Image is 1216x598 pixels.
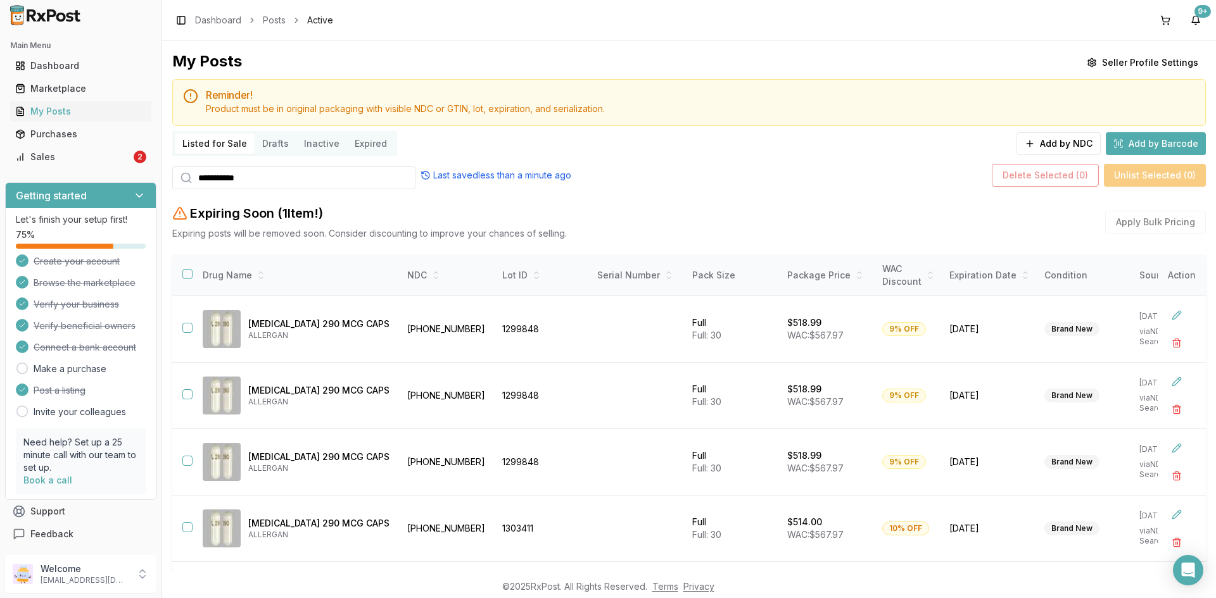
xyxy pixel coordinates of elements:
p: via NDC Search [1139,526,1187,546]
a: Marketplace [10,77,151,100]
div: Lot ID [502,269,582,282]
div: Brand New [1044,521,1099,535]
button: Delete [1165,531,1188,554]
span: [DATE] [949,389,1029,402]
img: Linzess 290 MCG CAPS [203,310,241,348]
div: Open Intercom Messenger [1173,555,1203,585]
th: Condition [1037,255,1132,296]
span: [DATE] [949,323,1029,335]
button: Purchases [5,124,156,144]
p: $518.99 [787,449,821,462]
a: Invite your colleagues [34,406,126,418]
span: WAC: $567.97 [787,330,844,340]
div: Sales [15,151,131,163]
span: Post a listing [34,384,85,397]
h2: Main Menu [10,40,151,51]
a: Dashboard [195,14,241,27]
h5: Reminder! [206,90,1195,100]
button: Delete [1165,332,1188,354]
span: Create your account [34,255,120,268]
button: Edit [1165,503,1188,526]
div: Marketplace [15,82,146,95]
div: Brand New [1044,455,1099,469]
h3: Getting started [16,188,87,203]
td: Full [685,495,780,562]
p: Welcome [41,563,129,575]
a: Privacy [683,581,714,592]
p: [DATE] [1139,311,1187,321]
div: Purchases [15,128,146,140]
span: [DATE] [949,522,1029,535]
span: Full: 30 [692,330,721,340]
button: Dashboard [5,56,156,76]
nav: breadcrumb [195,14,333,27]
th: Action [1158,255,1206,296]
p: Let's finish your setup first! [16,213,146,226]
div: Brand New [1044,389,1099,402]
button: Delete [1165,398,1188,421]
img: User avatar [13,564,33,584]
div: 10% OFF [882,521,929,535]
span: WAC: $567.97 [787,463,844,473]
td: [PHONE_NUMBER] [400,296,495,363]
p: [MEDICAL_DATA] 290 MCG CAPS [248,517,389,530]
div: My Posts [172,51,242,74]
div: WAC Discount [882,263,934,288]
td: 1299848 [495,296,590,363]
span: Full: 30 [692,463,721,473]
img: Linzess 290 MCG CAPS [203,443,241,481]
td: 1299848 [495,429,590,495]
p: [MEDICAL_DATA] 290 MCG CAPS [248,384,389,397]
span: Verify your business [34,298,119,311]
div: 9+ [1194,5,1211,18]
td: Full [685,363,780,429]
td: [PHONE_NUMBER] [400,495,495,562]
span: WAC: $567.97 [787,396,844,407]
td: [PHONE_NUMBER] [400,363,495,429]
td: 1303411 [495,495,590,562]
a: Posts [263,14,286,27]
span: Full: 30 [692,396,721,407]
span: 75 % [16,228,35,241]
div: 9% OFF [882,389,926,402]
td: [PHONE_NUMBER] [400,429,495,495]
div: Drug Name [203,269,389,282]
p: [MEDICAL_DATA] 290 MCG CAPS [248,318,389,330]
p: $518.99 [787,383,821,396]
td: 1299848 [495,363,590,429]
div: Serial Number [597,269,677,282]
span: Feedback [30,528,73,540]
p: [MEDICAL_DATA] 290 MCG CAPS [248,451,389,463]
p: ALLERGAN [248,397,389,407]
p: [DATE] [1139,444,1187,454]
span: Connect a bank account [34,341,136,354]
a: Purchases [10,123,151,146]
span: WAC: $567.97 [787,529,844,540]
h2: Expiring Soon ( 1 Item !) [190,204,323,222]
a: Dashboard [10,54,151,77]
a: Make a purchase [34,363,106,375]
p: Need help? Set up a 25 minute call with our team to set up. [23,436,138,474]
button: Marketplace [5,78,156,99]
td: Full [685,429,780,495]
button: Listed for Sale [175,134,255,154]
p: ALLERGAN [248,330,389,340]
img: RxPost Logo [5,5,86,25]
div: Brand New [1044,322,1099,336]
p: $514.00 [787,516,822,528]
a: Sales2 [10,146,151,168]
div: Last saved less than a minute ago [421,169,571,182]
p: $518.99 [787,316,821,329]
div: 2 [134,151,146,163]
p: via NDC Search [1139,459,1187,480]
p: ALLERGAN [248,463,389,473]
p: [DATE] [1139,378,1187,388]
button: Sales2 [5,147,156,167]
p: via NDC Search [1139,393,1187,413]
span: [DATE] [949,456,1029,468]
span: Full: 30 [692,529,721,540]
div: Dashboard [15,59,146,72]
button: Support [5,500,156,523]
div: Product must be in original packaging with visible NDC or GTIN, lot, expiration, and serialization. [206,103,1195,115]
span: Verify beneficial owners [34,320,136,332]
